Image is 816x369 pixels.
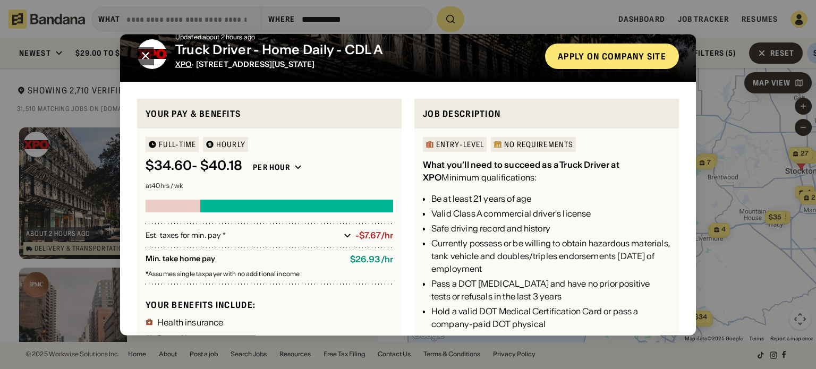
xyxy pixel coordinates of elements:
[253,163,290,173] div: Per hour
[175,42,537,58] div: Truck Driver - Home Daily - CDL A
[146,183,393,190] div: at 40 hrs / wk
[431,278,670,303] div: Pass a DOT [MEDICAL_DATA] and have no prior positive tests or refusals in the last 3 years
[431,222,670,235] div: Safe driving record and history
[431,208,670,220] div: Valid Class A commercial driver's license
[504,141,573,149] div: No Requirements
[146,107,393,121] div: Your pay & benefits
[431,193,670,205] div: Be at least 21 years of age
[157,318,224,327] div: Health insurance
[137,39,167,69] img: XPO logo
[355,231,393,241] div: -$7.67/hr
[423,107,670,121] div: Job Description
[175,59,192,69] span: XPO
[146,255,342,265] div: Min. take home pay
[146,230,339,241] div: Est. taxes for min. pay *
[175,34,537,40] div: Updated about 2 hours ago
[350,255,393,265] div: $ 26.93 / hr
[431,305,670,331] div: Hold a valid DOT Medical Certification Card or pass a company-paid DOT physical
[558,52,666,61] div: Apply on company site
[146,299,393,311] div: Your benefits include:
[157,334,224,342] div: Dental insurance
[423,159,670,184] div: Minimum qualifications:
[146,271,393,278] div: Assumes single taxpayer with no additional income
[431,237,670,276] div: Currently possess or be willing to obtain hazardous materials, tank vehicle and doubles/triples e...
[423,160,619,183] div: What you’ll need to succeed as a Truck Driver at XPO
[159,141,196,149] div: Full-time
[175,60,537,69] div: · [STREET_ADDRESS][US_STATE]
[216,141,245,149] div: HOURLY
[436,141,484,149] div: Entry-Level
[146,159,242,174] div: $ 34.60 - $40.18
